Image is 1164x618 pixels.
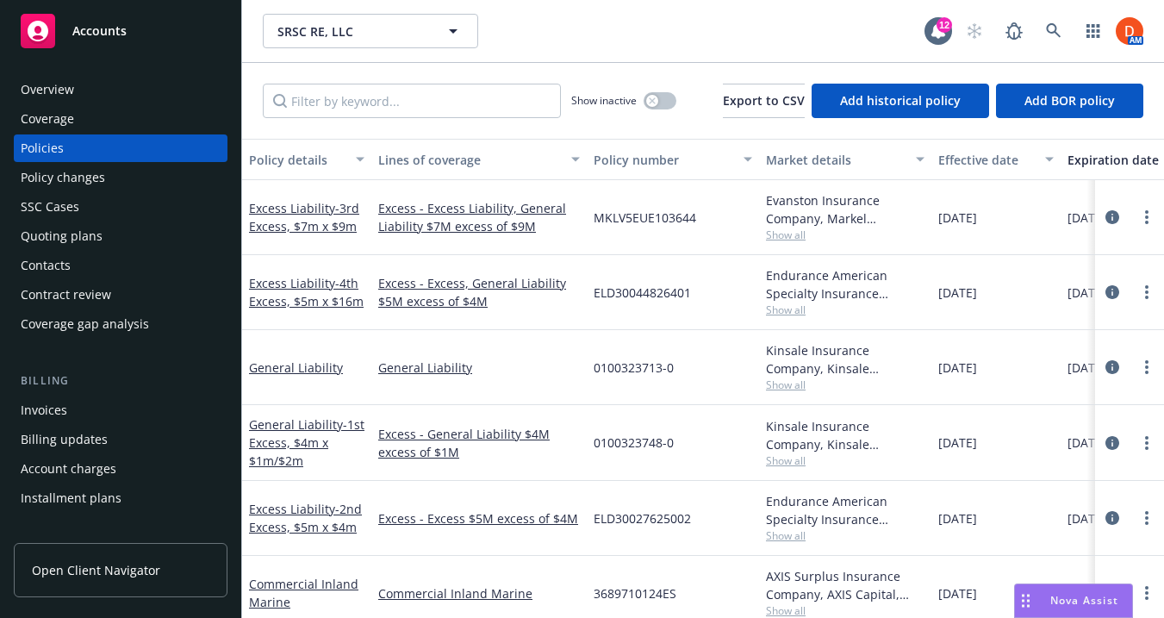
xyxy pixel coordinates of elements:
div: Drag to move [1015,584,1036,617]
a: Excess Liability [249,501,362,535]
div: AXIS Surplus Insurance Company, AXIS Capital, CRC Group [766,567,924,603]
a: more [1136,433,1157,453]
a: Accounts [14,7,227,55]
a: Start snowing [957,14,992,48]
a: Installment plans [14,484,227,512]
button: Nova Assist [1014,584,1133,618]
span: ELD30044826401 [594,284,691,302]
button: Export to CSV [723,84,805,118]
span: Show all [766,378,924,392]
button: Policy details [242,139,371,180]
a: Excess - General Liability $4M excess of $1M [378,425,580,461]
div: Account charges [21,455,116,483]
a: Excess Liability [249,200,359,234]
span: Show all [766,528,924,543]
span: Export to CSV [723,92,805,109]
span: [DATE] [938,584,977,602]
span: [DATE] [938,359,977,377]
span: [DATE] [1068,434,1106,452]
a: more [1136,508,1157,528]
div: Effective date [938,151,1035,169]
span: Nova Assist [1050,593,1118,608]
button: SRSC RE, LLC [263,14,478,48]
span: [DATE] [938,434,977,452]
a: Quoting plans [14,222,227,250]
button: Effective date [931,139,1061,180]
div: Coverage gap analysis [21,310,149,338]
a: SSC Cases [14,193,227,221]
a: General Liability [249,416,364,469]
a: circleInformation [1102,508,1123,528]
div: Quoting plans [21,222,103,250]
a: Account charges [14,455,227,483]
a: Commercial Inland Marine [378,584,580,602]
span: [DATE] [1068,209,1106,227]
a: Report a Bug [997,14,1031,48]
a: more [1136,357,1157,378]
a: Billing updates [14,426,227,453]
a: Excess - Excess Liability, General Liability $7M excess of $9M [378,199,580,235]
a: Commercial Inland Marine [249,576,358,610]
span: 3689710124ES [594,584,676,602]
a: General Liability [249,359,343,376]
a: Switch app [1076,14,1111,48]
a: Contract review [14,281,227,309]
span: Show all [766,228,924,242]
div: Kinsale Insurance Company, Kinsale Insurance, CRC Group [766,417,924,453]
span: MKLV5EUE103644 [594,209,696,227]
a: circleInformation [1102,583,1123,603]
span: [DATE] [1068,509,1106,527]
a: Coverage gap analysis [14,310,227,338]
span: Add historical policy [840,92,961,109]
span: Add BOR policy [1024,92,1115,109]
a: more [1136,583,1157,603]
a: Invoices [14,396,227,424]
div: Endurance American Specialty Insurance Company, Sompo International, CRC Group [766,492,924,528]
img: photo [1116,17,1143,45]
button: Market details [759,139,931,180]
a: Search [1036,14,1071,48]
span: Accounts [72,24,127,38]
a: circleInformation [1102,282,1123,303]
a: circleInformation [1102,433,1123,453]
a: more [1136,207,1157,228]
div: Policy changes [21,164,105,191]
a: more [1136,282,1157,303]
div: Evanston Insurance Company, Markel Insurance, CRC Group [766,191,924,228]
div: Coverage [21,105,74,133]
button: Add BOR policy [996,84,1143,118]
a: Excess - Excess, General Liability $5M excess of $4M [378,274,580,310]
div: Contract review [21,281,111,309]
div: Policies [21,134,64,162]
button: Policy number [587,139,759,180]
span: Show all [766,603,924,618]
input: Filter by keyword... [263,84,561,118]
span: Show all [766,303,924,317]
div: SSC Cases [21,193,79,221]
span: 0100323713-0 [594,359,674,377]
span: SRSC RE, LLC [277,22,426,41]
div: Overview [21,76,74,103]
div: Contacts [21,252,71,279]
span: Show inactive [571,93,637,108]
a: circleInformation [1102,207,1123,228]
button: Lines of coverage [371,139,587,180]
div: Billing [14,372,227,390]
span: [DATE] [1068,284,1106,302]
div: Endurance American Specialty Insurance Company, Sompo International, CRC Group [766,266,924,303]
div: Market details [766,151,906,169]
div: Lines of coverage [378,151,561,169]
button: Add historical policy [812,84,989,118]
div: Invoices [21,396,67,424]
a: Coverage [14,105,227,133]
a: General Liability [378,359,580,377]
a: circleInformation [1102,357,1123,378]
a: Policies [14,134,227,162]
div: Billing updates [21,426,108,453]
div: Policy details [249,151,345,169]
a: Excess Liability [249,275,364,309]
a: Policy changes [14,164,227,191]
a: Contacts [14,252,227,279]
div: Policy number [594,151,733,169]
div: Installment plans [21,484,121,512]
